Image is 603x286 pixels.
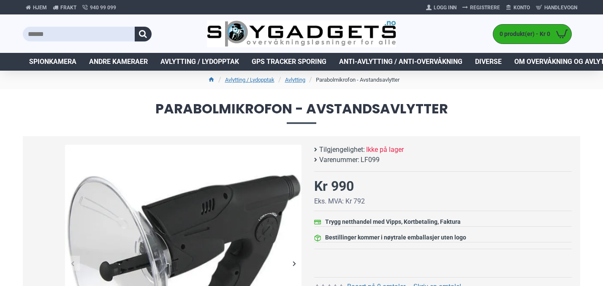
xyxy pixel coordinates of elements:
[154,53,245,71] a: Avlytting / Lydopptak
[65,256,80,271] div: Previous slide
[503,1,533,14] a: Konto
[285,76,305,84] a: Avlytting
[423,1,459,14] a: Logg Inn
[325,217,461,226] div: Trygg netthandel med Vipps, Kortbetaling, Faktura
[470,4,500,11] span: Registrere
[339,57,462,67] span: Anti-avlytting / Anti-overvåkning
[469,53,508,71] a: Diverse
[29,57,76,67] span: Spionkamera
[366,145,404,155] span: Ikke på lager
[245,53,333,71] a: GPS Tracker Sporing
[544,4,577,11] span: Handlevogn
[434,4,456,11] span: Logg Inn
[459,1,503,14] a: Registrere
[90,4,116,11] span: 940 99 099
[319,155,359,165] b: Varenummer:
[513,4,530,11] span: Konto
[160,57,239,67] span: Avlytting / Lydopptak
[325,233,466,242] div: Bestillinger kommer i nøytrale emballasjer uten logo
[60,4,76,11] span: Frakt
[493,25,571,44] a: 0 produkt(er) - Kr 0
[333,53,469,71] a: Anti-avlytting / Anti-overvåkning
[287,256,301,271] div: Next slide
[314,176,354,196] div: Kr 990
[493,30,552,38] span: 0 produkt(er) - Kr 0
[23,53,83,71] a: Spionkamera
[319,145,365,155] b: Tilgjengelighet:
[533,1,580,14] a: Handlevogn
[252,57,326,67] span: GPS Tracker Sporing
[225,76,274,84] a: Avlytting / Lydopptak
[361,155,380,165] span: LF099
[33,4,47,11] span: Hjem
[475,57,502,67] span: Diverse
[207,20,397,48] img: SpyGadgets.no
[23,102,580,124] span: Parabolmikrofon - Avstandsavlytter
[83,53,154,71] a: Andre kameraer
[89,57,148,67] span: Andre kameraer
